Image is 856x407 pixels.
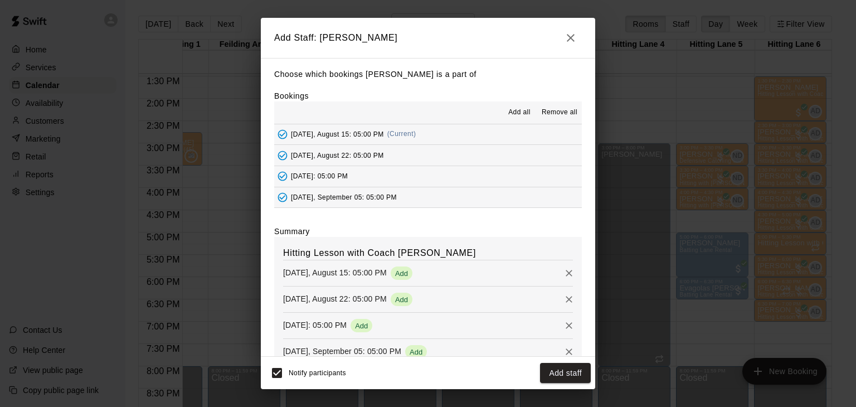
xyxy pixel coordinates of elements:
p: [DATE]: 05:00 PM [283,319,347,331]
span: Add all [508,107,531,118]
button: Added - Collect Payment [274,189,291,206]
h2: Add Staff: [PERSON_NAME] [261,18,595,58]
button: Added - Collect Payment[DATE], September 05: 05:00 PM [274,187,582,208]
span: Remove all [542,107,577,118]
button: Added - Collect Payment [274,168,291,185]
span: [DATE], August 15: 05:00 PM [291,130,384,138]
button: Remove [561,265,577,282]
span: Add [391,295,412,304]
span: Add [351,322,372,330]
label: Summary [274,226,310,237]
label: Bookings [274,91,309,100]
button: Added - Collect Payment[DATE], August 22: 05:00 PM [274,145,582,166]
button: Add all [502,104,537,122]
button: Add staff [540,363,591,384]
p: [DATE], August 22: 05:00 PM [283,293,387,304]
button: Remove [561,317,577,334]
span: Notify participants [289,369,346,377]
span: [DATE]: 05:00 PM [291,172,348,180]
button: Added - Collect Payment[DATE]: 05:00 PM [274,166,582,187]
span: (Current) [387,130,416,138]
button: Added - Collect Payment [274,147,291,164]
span: [DATE], August 22: 05:00 PM [291,151,384,159]
button: Remove [561,343,577,360]
button: Added - Collect Payment [274,126,291,143]
button: Remove [561,291,577,308]
span: Add [405,348,427,356]
span: [DATE], September 05: 05:00 PM [291,193,397,201]
button: Added - Collect Payment[DATE], August 15: 05:00 PM(Current) [274,124,582,145]
p: [DATE], August 15: 05:00 PM [283,267,387,278]
button: Remove all [537,104,582,122]
p: [DATE], September 05: 05:00 PM [283,346,401,357]
h6: Hitting Lesson with Coach [PERSON_NAME] [283,246,573,260]
p: Choose which bookings [PERSON_NAME] is a part of [274,67,582,81]
span: Add [391,269,412,278]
